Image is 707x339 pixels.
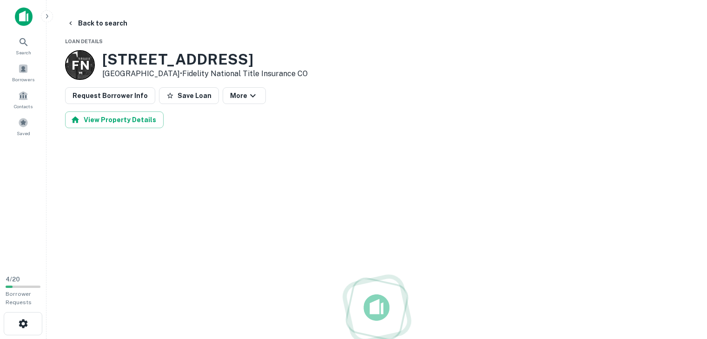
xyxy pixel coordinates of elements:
[3,33,44,58] a: Search
[16,49,31,56] span: Search
[159,87,219,104] button: Save Loan
[65,111,164,128] button: View Property Details
[6,276,20,283] span: 4 / 20
[14,103,33,110] span: Contacts
[3,114,44,139] a: Saved
[15,7,33,26] img: capitalize-icon.png
[3,87,44,112] a: Contacts
[102,51,308,68] h3: [STREET_ADDRESS]
[182,69,308,78] a: Fidelity National Title Insurance CO
[72,56,89,74] p: F N
[3,60,44,85] a: Borrowers
[223,87,266,104] button: More
[6,291,32,306] span: Borrower Requests
[12,76,34,83] span: Borrowers
[65,87,155,104] button: Request Borrower Info
[17,130,30,137] span: Saved
[63,15,131,32] button: Back to search
[102,68,308,79] p: [GEOGRAPHIC_DATA] •
[65,39,103,44] span: Loan Details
